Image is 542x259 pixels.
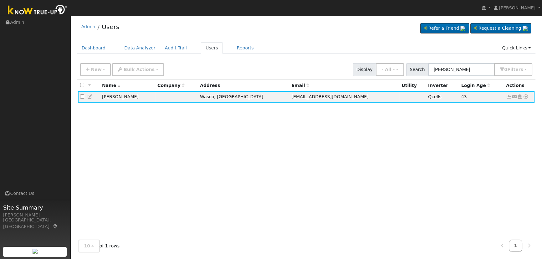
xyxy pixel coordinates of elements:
[160,42,192,54] a: Audit Trail
[200,82,287,89] div: Address
[100,91,155,103] td: [PERSON_NAME]
[428,94,442,99] span: Qcells
[198,91,289,103] td: Wasco, [GEOGRAPHIC_DATA]
[80,63,111,76] button: New
[512,94,517,100] a: randybolin1953@gmail.com
[376,63,404,76] button: - All -
[509,240,523,252] a: 1
[401,82,424,89] div: Utility
[5,3,70,18] img: Know True-Up
[102,23,119,31] a: Users
[33,249,38,254] img: retrieve
[3,203,67,212] span: Site Summary
[506,94,512,99] a: Show Graph
[497,42,535,54] a: Quick Links
[3,212,67,218] div: [PERSON_NAME]
[291,94,368,99] span: [EMAIL_ADDRESS][DOMAIN_NAME]
[157,83,184,88] span: Company name
[517,94,523,99] a: Login As
[461,94,467,99] span: 08/11/2025 10:43:57 PM
[428,82,457,89] div: Inverter
[87,94,93,99] a: Edit User
[406,63,428,76] span: Search
[102,83,120,88] span: Name
[77,42,110,54] a: Dashboard
[460,26,465,31] img: retrieve
[523,94,529,100] a: Other actions
[232,42,258,54] a: Reports
[291,83,309,88] span: Email
[499,5,535,10] span: [PERSON_NAME]
[112,63,164,76] button: Bulk Actions
[428,63,494,76] input: Search
[507,67,523,72] span: Filter
[84,243,90,248] span: 10
[3,217,67,230] div: [GEOGRAPHIC_DATA], [GEOGRAPHIC_DATA]
[461,83,490,88] span: Days since last login
[201,42,223,54] a: Users
[470,23,531,34] a: Request a Cleaning
[79,240,100,252] button: 10
[124,67,155,72] span: Bulk Actions
[494,63,532,76] button: 0Filters
[353,63,376,76] span: Display
[81,24,95,29] a: Admin
[91,67,101,72] span: New
[506,82,532,89] div: Actions
[420,23,469,34] a: Refer a Friend
[79,240,120,252] span: of 1 rows
[520,67,523,72] span: s
[53,224,58,229] a: Map
[523,26,528,31] img: retrieve
[120,42,160,54] a: Data Analyzer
